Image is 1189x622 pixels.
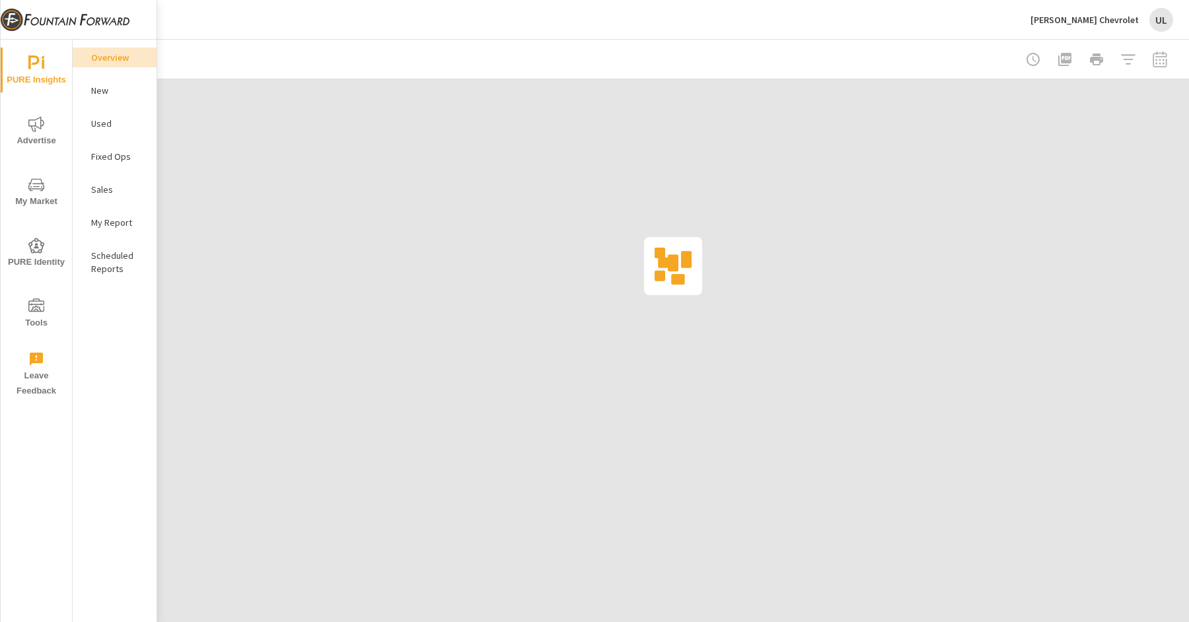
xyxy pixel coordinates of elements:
[73,180,157,199] div: Sales
[91,183,146,196] p: Sales
[91,84,146,97] p: New
[73,246,157,279] div: Scheduled Reports
[73,81,157,100] div: New
[73,48,157,67] div: Overview
[73,213,157,232] div: My Report
[5,298,68,331] span: Tools
[5,351,68,399] span: Leave Feedback
[91,117,146,130] p: Used
[5,177,68,209] span: My Market
[91,249,146,275] p: Scheduled Reports
[91,51,146,64] p: Overview
[1149,8,1173,32] div: UL
[5,55,68,88] span: PURE Insights
[1,40,72,404] div: nav menu
[91,150,146,163] p: Fixed Ops
[73,114,157,133] div: Used
[73,147,157,166] div: Fixed Ops
[1030,14,1139,26] p: [PERSON_NAME] Chevrolet
[91,216,146,229] p: My Report
[5,238,68,270] span: PURE Identity
[5,116,68,149] span: Advertise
